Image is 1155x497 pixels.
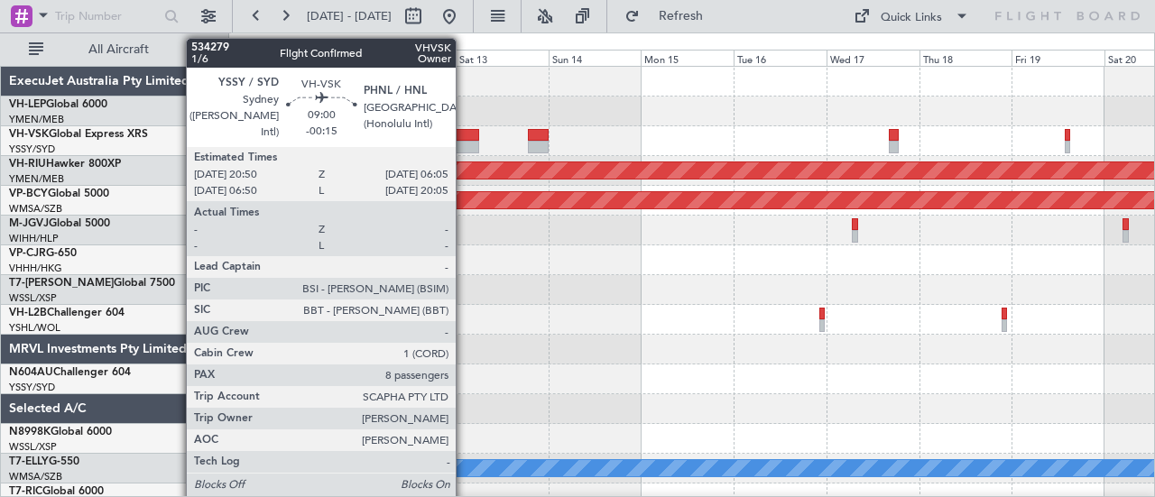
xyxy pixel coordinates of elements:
[9,113,64,126] a: YMEN/MEB
[9,470,62,483] a: WMSA/SZB
[9,427,51,437] span: N8998K
[641,50,734,66] div: Mon 15
[9,427,112,437] a: N8998KGlobal 6000
[9,367,53,378] span: N604AU
[9,291,57,305] a: WSSL/XSP
[9,278,175,289] a: T7-[PERSON_NAME]Global 7500
[9,232,59,245] a: WIHH/HLP
[9,189,109,199] a: VP-BCYGlobal 5000
[363,50,456,66] div: Fri 12
[9,159,121,170] a: VH-RIUHawker 800XP
[9,367,131,378] a: N604AUChallenger 604
[9,278,114,289] span: T7-[PERSON_NAME]
[232,36,263,51] div: [DATE]
[9,159,46,170] span: VH-RIU
[9,189,48,199] span: VP-BCY
[9,172,64,186] a: YMEN/MEB
[9,456,49,467] span: T7-ELLY
[20,35,196,64] button: All Aircraft
[643,10,719,23] span: Refresh
[9,248,77,259] a: VP-CJRG-650
[9,486,104,497] a: T7-RICGlobal 6000
[1012,50,1104,66] div: Fri 19
[9,129,148,140] a: VH-VSKGlobal Express XRS
[9,202,62,216] a: WMSA/SZB
[291,276,468,303] div: Planned Maint Dubai (Al Maktoum Intl)
[307,8,392,24] span: [DATE] - [DATE]
[9,262,62,275] a: VHHH/HKG
[9,486,42,497] span: T7-RIC
[734,50,827,66] div: Tue 16
[270,50,363,66] div: Thu 11
[9,99,107,110] a: VH-LEPGlobal 6000
[9,143,55,156] a: YSSY/SYD
[549,50,642,66] div: Sun 14
[616,2,725,31] button: Refresh
[881,9,942,27] div: Quick Links
[9,248,46,259] span: VP-CJR
[827,50,919,66] div: Wed 17
[919,50,1012,66] div: Thu 18
[9,218,110,229] a: M-JGVJGlobal 5000
[9,308,125,318] a: VH-L2BChallenger 604
[9,99,46,110] span: VH-LEP
[845,2,978,31] button: Quick Links
[9,129,49,140] span: VH-VSK
[9,440,57,454] a: WSSL/XSP
[9,308,47,318] span: VH-L2B
[9,218,49,229] span: M-JGVJ
[456,50,549,66] div: Sat 13
[9,456,79,467] a: T7-ELLYG-550
[9,381,55,394] a: YSSY/SYD
[55,3,159,30] input: Trip Number
[47,43,190,56] span: All Aircraft
[9,321,60,335] a: YSHL/WOL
